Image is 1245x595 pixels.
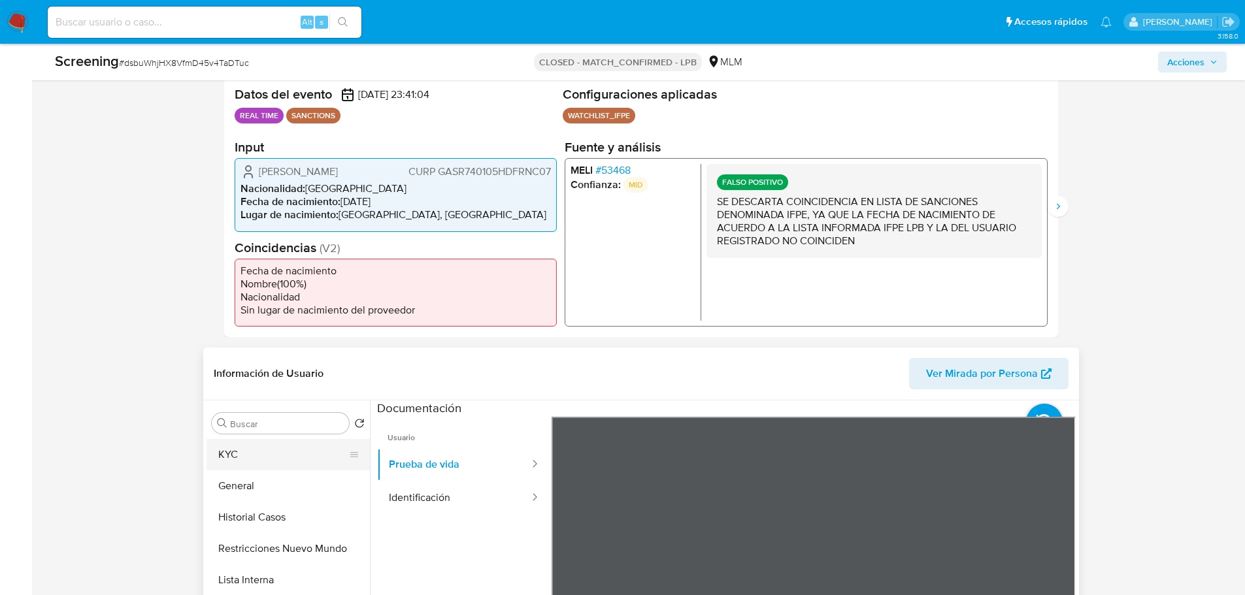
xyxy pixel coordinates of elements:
[207,470,370,502] button: General
[1101,16,1112,27] a: Notificaciones
[207,439,359,470] button: KYC
[217,418,227,428] button: Buscar
[48,14,361,31] input: Buscar usuario o caso...
[207,533,370,564] button: Restricciones Nuevo Mundo
[230,418,344,430] input: Buscar
[1218,31,1238,41] span: 3.158.0
[55,50,119,71] b: Screening
[1143,16,1217,28] p: nicolas.tyrkiel@mercadolibre.com
[214,367,324,380] h1: Información de Usuario
[1167,52,1204,72] span: Acciones
[329,13,356,31] button: search-icon
[320,16,324,28] span: s
[1158,52,1227,72] button: Acciones
[534,53,702,71] p: CLOSED - MATCH_CONFIRMED - LPB
[926,358,1038,389] span: Ver Mirada por Persona
[707,55,742,69] div: MLM
[119,56,249,69] span: # dsbuWhjHX8VfmD45v4TaDTuc
[354,418,365,432] button: Volver al orden por defecto
[302,16,312,28] span: Alt
[1014,15,1087,29] span: Accesos rápidos
[909,358,1069,389] button: Ver Mirada por Persona
[207,502,370,533] button: Historial Casos
[1221,15,1235,29] a: Salir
